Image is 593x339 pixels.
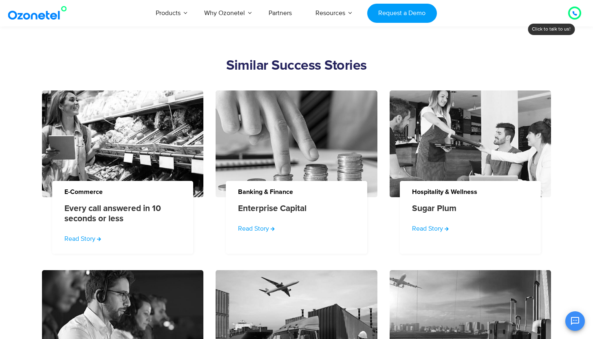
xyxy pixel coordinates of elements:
[42,58,551,74] h2: Similar Success Stories
[238,203,306,214] a: Enterprise Capital
[367,4,437,23] a: Request a Demo
[64,234,101,244] a: Read more about Every call answered in 10 seconds or less
[52,178,204,195] div: E-commerce
[565,311,585,331] button: Open chat
[64,203,176,224] a: Every call answered in 10 seconds or less
[226,178,377,195] div: Banking & Finance
[412,203,456,214] a: Sugar Plum
[238,224,275,233] a: Read more about Enterprise Capital
[400,178,551,195] div: Hospitality & Wellness
[412,224,449,233] a: Read more about Sugar Plum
